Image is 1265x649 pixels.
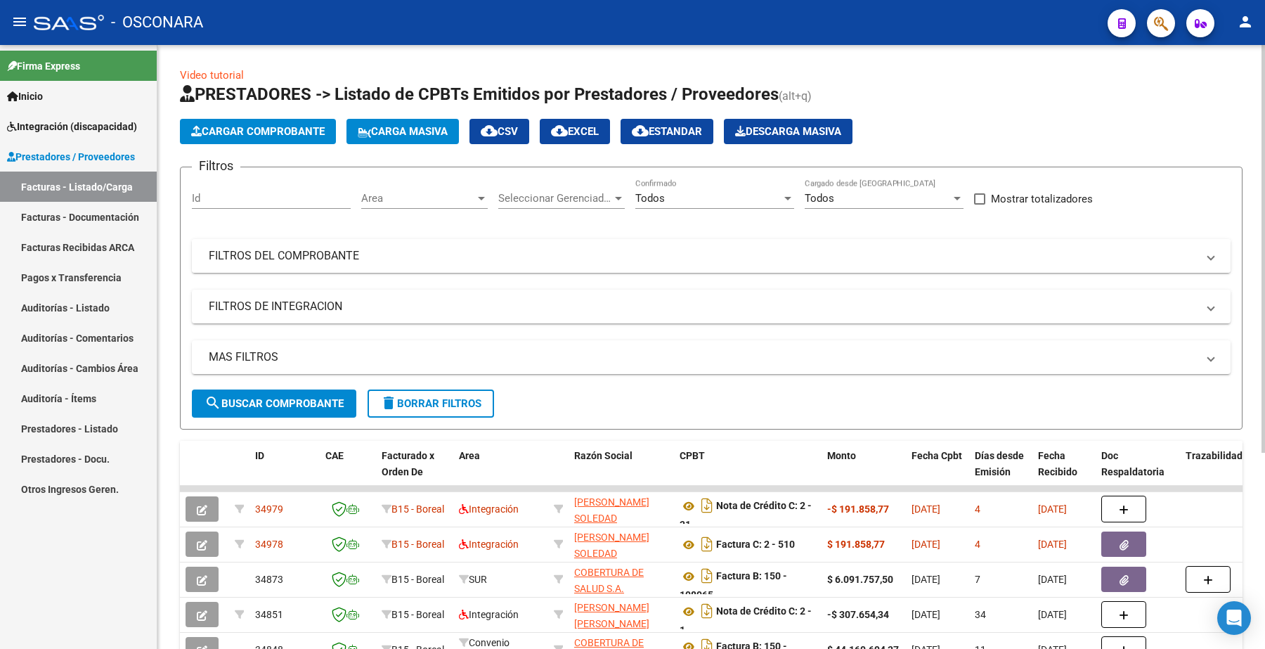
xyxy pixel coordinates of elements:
a: Video tutorial [180,69,244,82]
button: Descarga Masiva [724,119,852,144]
app-download-masive: Descarga masiva de comprobantes (adjuntos) [724,119,852,144]
span: 34851 [255,609,283,620]
span: Fecha Recibido [1038,450,1077,477]
strong: $ 191.858,77 [827,539,885,550]
span: PRESTADORES -> Listado de CPBTs Emitidos por Prestadores / Proveedores [180,84,779,104]
i: Descargar documento [698,565,716,587]
span: Area [459,450,480,461]
span: Integración [459,503,519,515]
strong: Nota de Crédito C: 2 - 31 [680,501,812,531]
span: Doc Respaldatoria [1101,450,1165,477]
div: 27390102963 [574,600,668,629]
span: [DATE] [1038,539,1067,550]
span: EXCEL [551,125,599,138]
button: Carga Masiva [346,119,459,144]
span: COBERTURA DE SALUD S.A. [574,567,644,594]
span: [DATE] [1038,503,1067,515]
span: [PERSON_NAME] [PERSON_NAME] [574,602,649,629]
span: B15 - Boreal [391,503,444,515]
i: Descargar documento [698,600,716,622]
strong: $ 6.091.757,50 [827,574,893,585]
span: Integración (discapacidad) [7,119,137,134]
mat-icon: person [1237,13,1254,30]
i: Descargar documento [698,533,716,555]
span: Buscar Comprobante [205,397,344,410]
span: Borrar Filtros [380,397,481,410]
span: 34979 [255,503,283,515]
mat-icon: cloud_download [632,122,649,139]
datatable-header-cell: CAE [320,441,376,503]
mat-expansion-panel-header: FILTROS DEL COMPROBANTE [192,239,1231,273]
span: (alt+q) [779,89,812,103]
span: SUR [459,574,487,585]
div: Open Intercom Messenger [1217,601,1251,635]
span: [DATE] [912,609,940,620]
span: [PERSON_NAME] SOLEDAD [574,496,649,524]
span: [DATE] [1038,574,1067,585]
strong: Nota de Crédito C: 2 - 1 [680,606,812,636]
span: Carga Masiva [358,125,448,138]
mat-icon: menu [11,13,28,30]
button: Estandar [621,119,713,144]
datatable-header-cell: ID [249,441,320,503]
span: Todos [635,192,665,205]
span: [DATE] [912,574,940,585]
strong: Factura B: 150 - 108065 [680,571,787,601]
button: Cargar Comprobante [180,119,336,144]
datatable-header-cell: Fecha Recibido [1032,441,1096,503]
span: Facturado x Orden De [382,450,434,477]
datatable-header-cell: Doc Respaldatoria [1096,441,1180,503]
span: ID [255,450,264,461]
div: 30707761896 [574,565,668,594]
span: Integración [459,609,519,620]
datatable-header-cell: Trazabilidad [1180,441,1264,503]
mat-icon: cloud_download [551,122,568,139]
button: Buscar Comprobante [192,390,356,418]
span: Firma Express [7,58,80,74]
mat-panel-title: MAS FILTROS [209,349,1197,365]
mat-icon: search [205,394,221,411]
span: Monto [827,450,856,461]
datatable-header-cell: Monto [822,441,906,503]
span: Trazabilidad [1186,450,1243,461]
span: Razón Social [574,450,632,461]
span: B15 - Boreal [391,574,444,585]
span: 4 [975,539,980,550]
strong: -$ 191.858,77 [827,503,889,515]
h3: Filtros [192,156,240,176]
div: 27371272947 [574,494,668,524]
i: Descargar documento [698,494,716,517]
div: 27371272947 [574,529,668,559]
span: [DATE] [1038,609,1067,620]
span: [PERSON_NAME] SOLEDAD [574,532,649,559]
span: Estandar [632,125,702,138]
span: B15 - Boreal [391,539,444,550]
span: Prestadores / Proveedores [7,149,135,165]
span: 34873 [255,574,283,585]
datatable-header-cell: Razón Social [569,441,674,503]
datatable-header-cell: Area [453,441,548,503]
span: Todos [805,192,834,205]
span: Fecha Cpbt [912,450,962,461]
datatable-header-cell: Fecha Cpbt [906,441,969,503]
strong: Factura C: 2 - 510 [716,539,795,551]
mat-panel-title: FILTROS DE INTEGRACION [209,299,1197,314]
button: CSV [469,119,529,144]
span: [DATE] [912,539,940,550]
mat-expansion-panel-header: MAS FILTROS [192,340,1231,374]
span: CAE [325,450,344,461]
mat-expansion-panel-header: FILTROS DE INTEGRACION [192,290,1231,323]
span: B15 - Boreal [391,609,444,620]
button: EXCEL [540,119,610,144]
span: Inicio [7,89,43,104]
datatable-header-cell: CPBT [674,441,822,503]
span: [DATE] [912,503,940,515]
span: - OSCONARA [111,7,203,38]
span: 7 [975,574,980,585]
span: CSV [481,125,518,138]
span: Descarga Masiva [735,125,841,138]
span: 34978 [255,539,283,550]
span: Días desde Emisión [975,450,1024,477]
span: Mostrar totalizadores [991,191,1093,207]
span: CPBT [680,450,705,461]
